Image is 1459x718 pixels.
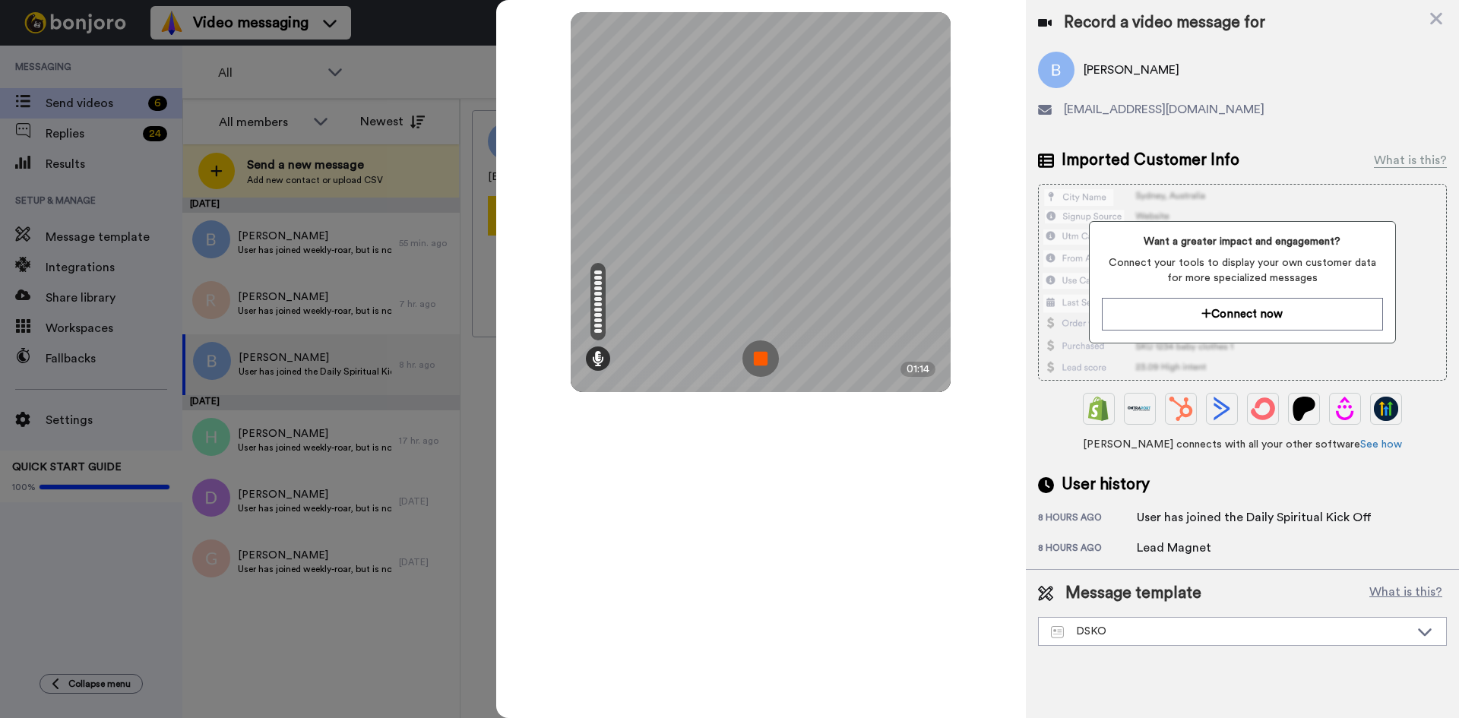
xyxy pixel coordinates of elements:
div: 8 hours ago [1038,542,1137,557]
button: What is this? [1365,582,1447,605]
div: Lead Magnet [1137,539,1213,557]
span: Want a greater impact and engagement? [1102,234,1382,249]
span: Message template [1065,582,1201,605]
div: 01:14 [900,362,935,377]
div: What is this? [1374,151,1447,169]
img: GoHighLevel [1374,397,1398,421]
img: ActiveCampaign [1210,397,1234,421]
img: Shopify [1087,397,1111,421]
span: Connect your tools to display your own customer data for more specialized messages [1102,255,1382,286]
span: Imported Customer Info [1062,149,1239,172]
img: ConvertKit [1251,397,1275,421]
img: Patreon [1292,397,1316,421]
img: Hubspot [1169,397,1193,421]
img: ic_record_stop.svg [742,340,779,377]
img: Message-temps.svg [1051,626,1064,638]
div: DSKO [1051,624,1410,639]
img: Ontraport [1128,397,1152,421]
span: User history [1062,473,1150,496]
div: User has joined the Daily Spiritual Kick Off [1137,508,1372,527]
a: See how [1360,439,1402,450]
img: Drip [1333,397,1357,421]
button: Connect now [1102,298,1382,331]
div: 8 hours ago [1038,511,1137,527]
span: [PERSON_NAME] connects with all your other software [1038,437,1447,452]
span: [EMAIL_ADDRESS][DOMAIN_NAME] [1064,100,1264,119]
